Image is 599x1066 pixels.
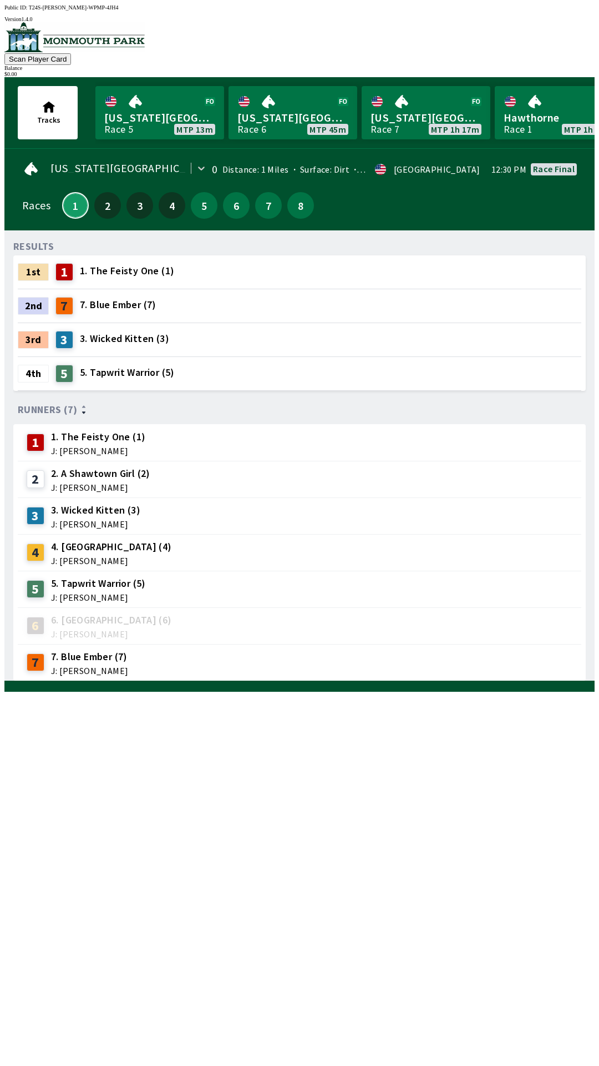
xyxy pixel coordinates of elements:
[4,65,595,71] div: Balance
[29,4,119,11] span: T24S-[PERSON_NAME]-WPMP-4JH4
[27,507,44,525] div: 3
[27,434,44,451] div: 1
[80,365,175,380] span: 5. Tapwrit Warrior (5)
[51,593,146,602] span: J: [PERSON_NAME]
[55,297,73,315] div: 7
[18,297,49,315] div: 2nd
[223,192,250,219] button: 6
[176,125,213,134] span: MTP 13m
[222,164,289,175] span: Distance: 1 Miles
[27,617,44,635] div: 6
[290,202,311,209] span: 8
[370,125,399,134] div: Race 7
[51,650,128,664] span: 7. Blue Ember (7)
[533,164,575,173] div: Race final
[129,202,150,209] span: 3
[51,503,140,517] span: 3. Wicked Kitten (3)
[51,446,145,455] span: J: [PERSON_NAME]
[51,630,172,638] span: J: [PERSON_NAME]
[4,22,145,52] img: venue logo
[27,653,44,671] div: 7
[18,365,49,383] div: 4th
[126,192,153,219] button: 3
[161,202,182,209] span: 4
[504,125,532,134] div: Race 1
[97,202,118,209] span: 2
[51,556,172,565] span: J: [PERSON_NAME]
[431,125,479,134] span: MTP 1h 17m
[226,202,247,209] span: 6
[80,298,156,312] span: 7. Blue Ember (7)
[104,125,133,134] div: Race 5
[27,580,44,598] div: 5
[51,466,150,481] span: 2. A Shawtown Girl (2)
[491,165,526,174] span: 12:30 PM
[237,110,348,125] span: [US_STATE][GEOGRAPHIC_DATA]
[22,201,50,210] div: Races
[255,192,282,219] button: 7
[191,192,217,219] button: 5
[194,202,215,209] span: 5
[51,430,145,444] span: 1. The Feisty One (1)
[4,71,595,77] div: $ 0.00
[287,192,314,219] button: 8
[27,544,44,561] div: 4
[55,263,73,281] div: 1
[104,110,215,125] span: [US_STATE][GEOGRAPHIC_DATA]
[95,86,224,139] a: [US_STATE][GEOGRAPHIC_DATA]Race 5MTP 13m
[51,613,172,627] span: 6. [GEOGRAPHIC_DATA] (6)
[55,365,73,383] div: 5
[258,202,279,209] span: 7
[51,483,150,492] span: J: [PERSON_NAME]
[229,86,357,139] a: [US_STATE][GEOGRAPHIC_DATA]Race 6MTP 45m
[18,331,49,349] div: 3rd
[394,165,480,174] div: [GEOGRAPHIC_DATA]
[94,192,121,219] button: 2
[4,53,71,65] button: Scan Player Card
[289,164,350,175] span: Surface: Dirt
[370,110,481,125] span: [US_STATE][GEOGRAPHIC_DATA]
[18,404,581,415] div: Runners (7)
[80,264,174,278] span: 1. The Feisty One (1)
[80,331,169,346] span: 3. Wicked Kitten (3)
[18,263,49,281] div: 1st
[13,242,54,251] div: RESULTS
[18,405,77,414] span: Runners (7)
[51,520,140,529] span: J: [PERSON_NAME]
[212,165,217,174] div: 0
[27,470,44,488] div: 2
[4,4,595,11] div: Public ID:
[18,86,78,139] button: Tracks
[51,540,172,554] span: 4. [GEOGRAPHIC_DATA] (4)
[309,125,346,134] span: MTP 45m
[55,331,73,349] div: 3
[237,125,266,134] div: Race 6
[159,192,185,219] button: 4
[51,666,128,675] span: J: [PERSON_NAME]
[62,192,89,219] button: 1
[51,576,146,591] span: 5. Tapwrit Warrior (5)
[4,16,595,22] div: Version 1.4.0
[37,115,60,125] span: Tracks
[50,164,216,173] span: [US_STATE][GEOGRAPHIC_DATA]
[349,164,452,175] span: Track Condition: Heavy
[362,86,490,139] a: [US_STATE][GEOGRAPHIC_DATA]Race 7MTP 1h 17m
